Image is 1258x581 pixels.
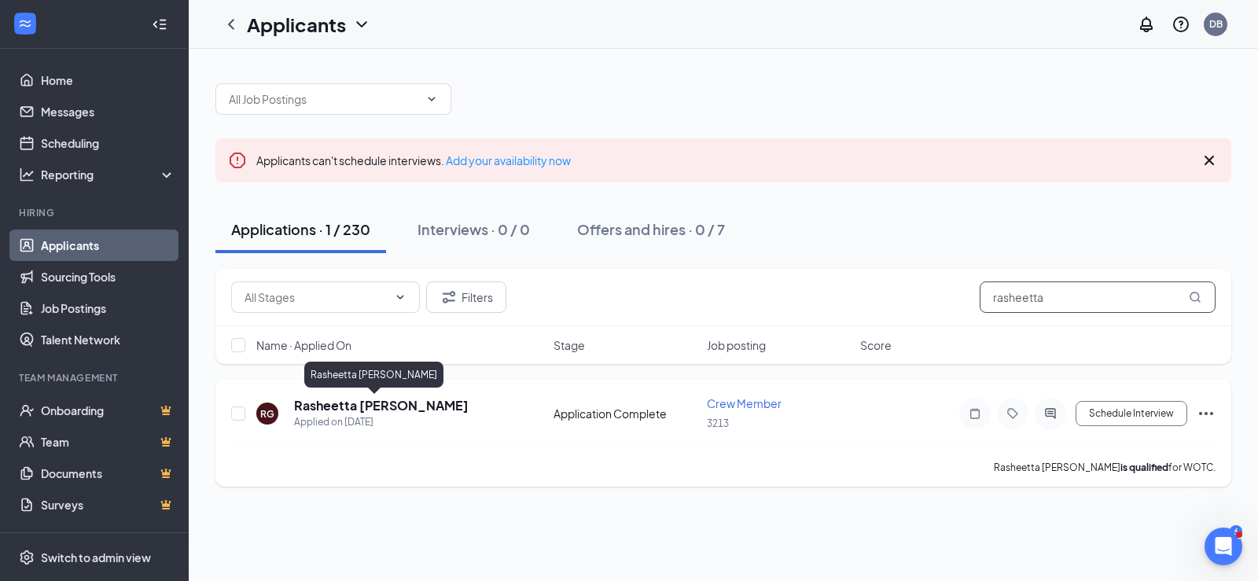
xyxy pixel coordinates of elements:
div: Reporting [41,167,176,182]
svg: ChevronDown [394,291,406,303]
p: Rasheetta [PERSON_NAME] for WOTC. [994,461,1216,474]
div: Applied on [DATE] [294,414,469,430]
a: SurveysCrown [41,489,175,520]
a: Sourcing Tools [41,261,175,292]
b: is qualified [1120,461,1168,473]
div: Team Management [19,371,172,384]
a: Messages [41,96,175,127]
div: Hiring [19,206,172,219]
iframe: Intercom live chat [1205,528,1242,565]
svg: ChevronDown [425,93,438,105]
a: TeamCrown [41,426,175,458]
div: Interviews · 0 / 0 [417,219,530,239]
svg: Ellipses [1197,404,1216,423]
a: Home [41,64,175,96]
svg: QuestionInfo [1172,15,1190,34]
h1: Applicants [247,11,346,38]
a: Talent Network [41,324,175,355]
svg: Settings [19,550,35,565]
div: 6 [1230,525,1242,539]
span: Stage [554,337,585,353]
a: Scheduling [41,127,175,159]
svg: ChevronLeft [222,15,241,34]
input: All Job Postings [229,90,419,108]
a: Job Postings [41,292,175,324]
svg: ActiveChat [1041,407,1060,420]
a: Add your availability now [446,153,571,167]
span: Score [860,337,892,353]
div: Applications · 1 / 230 [231,219,370,239]
svg: Tag [1003,407,1022,420]
a: Applicants [41,230,175,261]
h5: Rasheetta [PERSON_NAME] [294,397,469,414]
svg: Analysis [19,167,35,182]
button: Filter Filters [426,281,506,313]
svg: Cross [1200,151,1219,170]
svg: Notifications [1137,15,1156,34]
button: Schedule Interview [1076,401,1187,426]
svg: Filter [440,288,458,307]
span: Job posting [707,337,766,353]
svg: MagnifyingGlass [1189,291,1201,303]
input: All Stages [245,289,388,306]
div: DB [1209,17,1223,31]
svg: Note [966,407,984,420]
span: Name · Applied On [256,337,351,353]
div: Application Complete [554,406,697,421]
svg: Error [228,151,247,170]
a: OnboardingCrown [41,395,175,426]
span: Crew Member [707,396,782,410]
svg: WorkstreamLogo [17,16,33,31]
svg: ChevronDown [352,15,371,34]
div: Offers and hires · 0 / 7 [577,219,725,239]
input: Search in applications [980,281,1216,313]
div: RG [260,407,274,421]
span: Applicants can't schedule interviews. [256,153,571,167]
div: Rasheetta [PERSON_NAME] [304,362,443,388]
span: 3213 [707,417,729,429]
div: Switch to admin view [41,550,151,565]
svg: Collapse [152,17,167,32]
a: DocumentsCrown [41,458,175,489]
